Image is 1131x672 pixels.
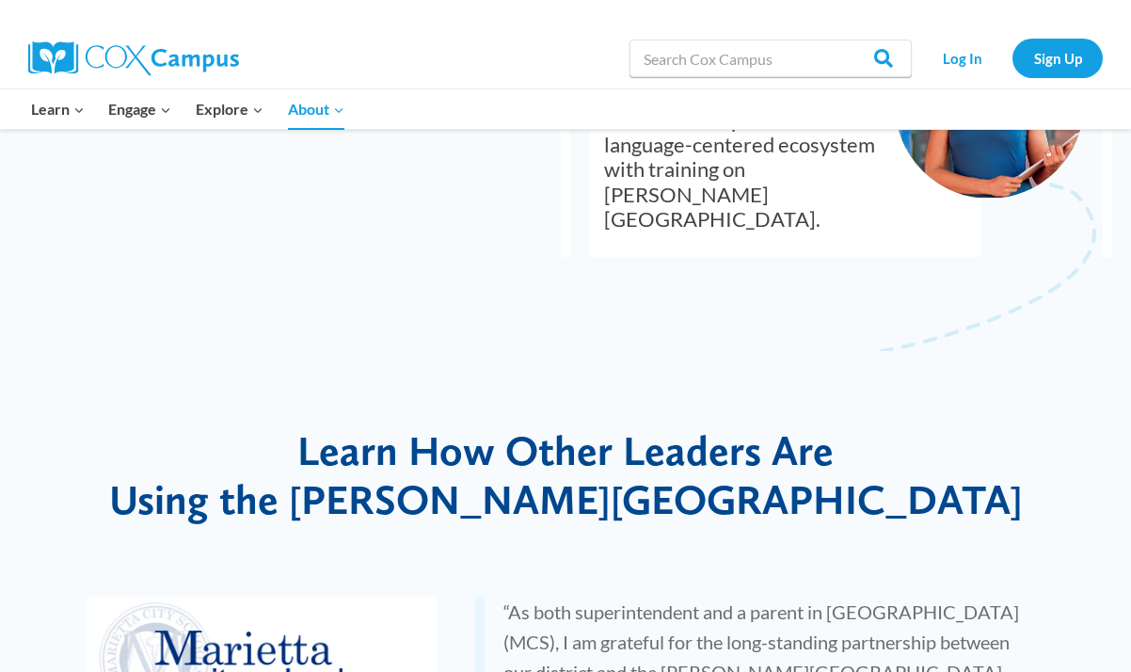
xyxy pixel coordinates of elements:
button: Child menu of Learn [19,89,97,129]
a: Sign Up [1012,39,1103,77]
button: Child menu of Engage [97,89,184,129]
a: Log In [921,39,1003,77]
nav: Primary Navigation [19,89,356,129]
p: of teachers improved their language-centered ecosystem with training on [PERSON_NAME][GEOGRAPHIC_... [604,108,881,242]
img: Cox Campus [28,41,239,75]
nav: Secondary Navigation [921,39,1103,77]
button: Child menu of About [276,89,357,129]
input: Search Cox Campus [629,40,912,77]
button: Child menu of Explore [183,89,276,129]
span: Learn How Other Leaders Are Using the [PERSON_NAME][GEOGRAPHIC_DATA] [109,425,1023,525]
